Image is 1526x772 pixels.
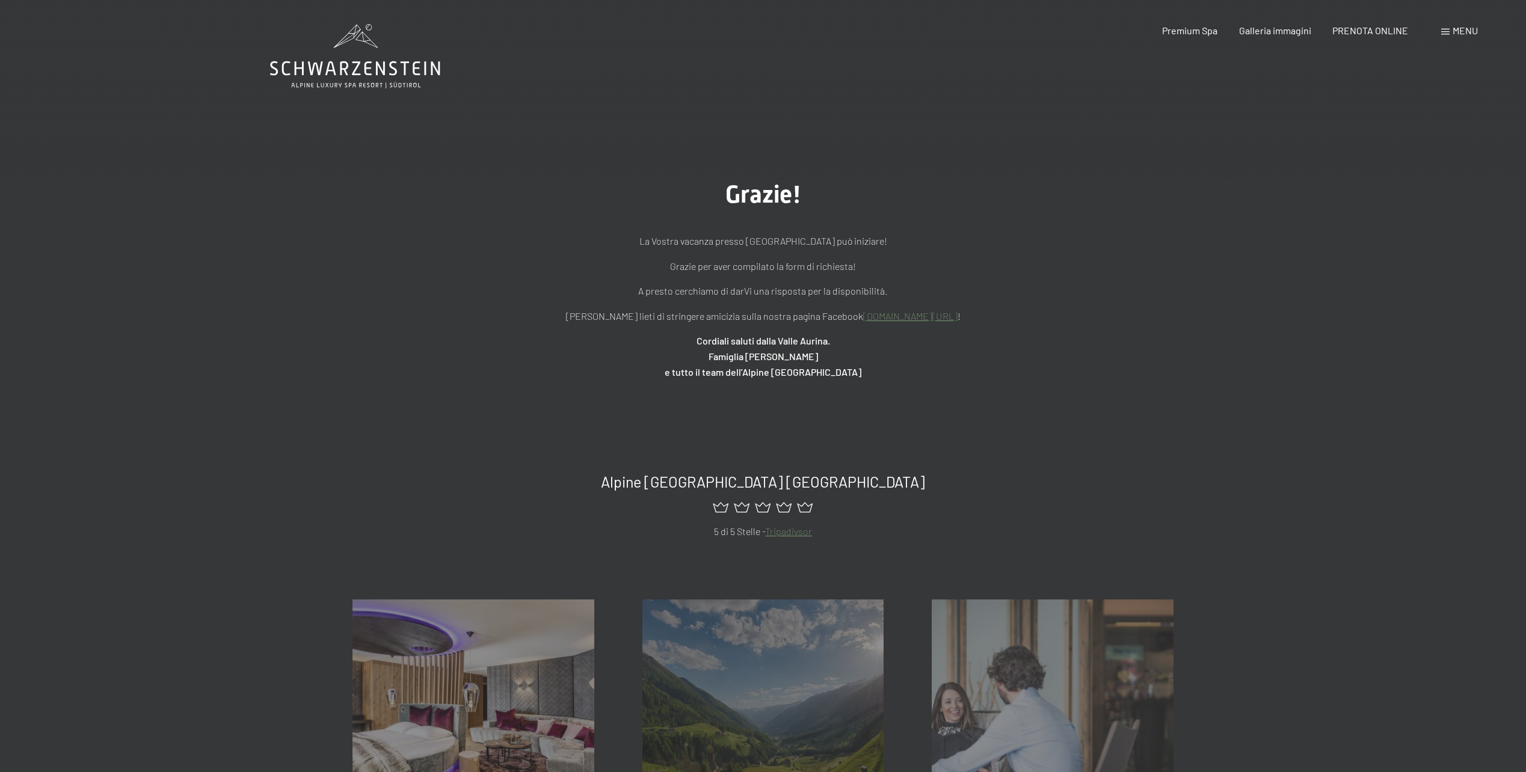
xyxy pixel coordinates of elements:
a: Tripadivsor [765,525,812,537]
span: Menu [1453,25,1478,36]
span: Alpine [GEOGRAPHIC_DATA] [GEOGRAPHIC_DATA] [601,473,925,491]
span: Grazie! [725,180,801,209]
a: PRENOTA ONLINE [1332,25,1408,36]
a: Premium Spa [1162,25,1217,36]
p: A presto cerchiamo di darVi una risposta per la disponibilità. [463,283,1064,299]
p: Grazie per aver compilato la form di richiesta! [463,259,1064,274]
a: [DOMAIN_NAME][URL] [863,310,958,322]
p: La Vostra vacanza presso [GEOGRAPHIC_DATA] può iniziare! [463,233,1064,249]
p: [PERSON_NAME] lieti di stringere amicizia sulla nostra pagina Facebook ! [463,308,1064,324]
strong: Cordiali saluti dalla Valle Aurina. Famiglia [PERSON_NAME] e tutto il team dell’Alpine [GEOGRAPHI... [665,335,861,377]
p: 5 di 5 Stelle - [352,524,1174,539]
a: Galleria immagini [1239,25,1311,36]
